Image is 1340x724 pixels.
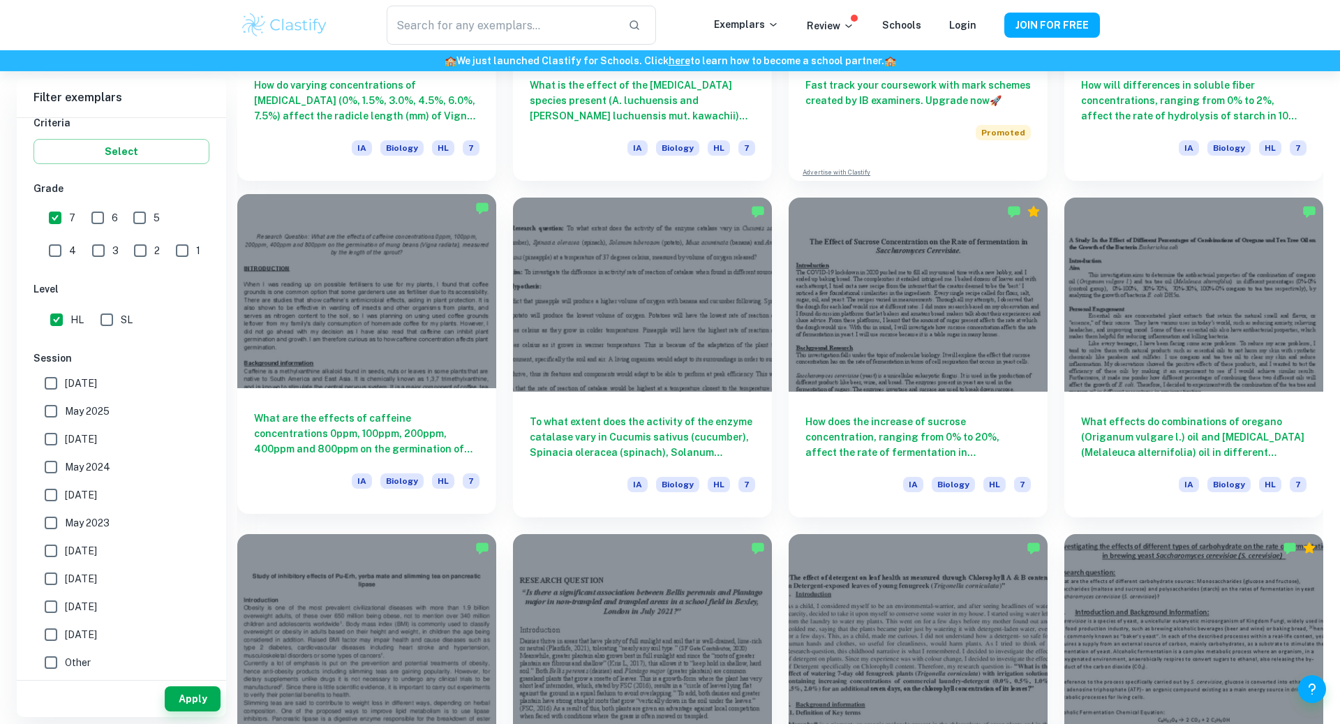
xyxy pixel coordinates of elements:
button: JOIN FOR FREE [1004,13,1100,38]
span: 7 [463,140,479,156]
div: Premium [1027,205,1041,219]
span: [DATE] [65,599,97,614]
span: Biology [656,477,699,492]
img: Marked [1027,541,1041,555]
span: HL [70,312,84,327]
span: HL [1259,140,1281,156]
span: 1 [196,243,200,258]
h6: Criteria [33,115,209,131]
span: 2 [154,243,160,258]
h6: Grade [33,181,209,196]
h6: Level [33,281,209,297]
a: To what extent does the activity of the enzyme catalase vary in Cucumis sativus (cucumber), Spina... [513,198,772,517]
a: What are the effects of caffeine concentrations 0ppm, 100ppm, 200ppm, 400ppm and 800ppm on the ge... [237,198,496,517]
a: Login [949,20,976,31]
span: 5 [154,210,160,226]
span: IA [627,477,648,492]
span: Biology [1207,140,1251,156]
span: 3 [112,243,119,258]
span: May 2024 [65,459,110,475]
p: Exemplars [714,17,779,32]
span: IA [352,473,372,489]
span: [DATE] [65,487,97,503]
button: Help and Feedback [1298,675,1326,703]
h6: Filter exemplars [17,78,226,117]
img: Marked [751,541,765,555]
span: IA [1179,140,1199,156]
h6: What are the effects of caffeine concentrations 0ppm, 100ppm, 200ppm, 400ppm and 800ppm on the ge... [254,411,479,457]
span: 🏫 [884,55,896,66]
span: 🚀 [990,95,1002,106]
h6: To what extent does the activity of the enzyme catalase vary in Cucumis sativus (cucumber), Spina... [530,414,755,460]
span: IA [1179,477,1199,492]
span: Other [65,655,91,670]
span: 6 [112,210,118,226]
span: May 2023 [65,515,110,531]
img: Marked [751,205,765,219]
span: SL [121,312,133,327]
span: IA [352,140,372,156]
span: 7 [463,473,479,489]
input: Search for any exemplars... [387,6,617,45]
span: Biology [380,140,424,156]
span: [DATE] [65,627,97,642]
h6: Session [33,350,209,366]
span: 🏫 [445,55,456,66]
span: [DATE] [65,543,97,559]
a: What effects do combinations of oregano (Origanum vulgare l.) oil and [MEDICAL_DATA] (Melaleuca a... [1064,198,1323,517]
img: Clastify logo [240,11,329,39]
span: IA [903,477,923,492]
span: HL [708,140,730,156]
span: Biology [1207,477,1251,492]
span: 7 [1014,477,1031,492]
span: Biology [656,140,699,156]
span: Biology [932,477,975,492]
span: 7 [69,210,75,226]
span: HL [983,477,1006,492]
span: Biology [380,473,424,489]
span: HL [432,140,454,156]
span: HL [708,477,730,492]
a: How does the increase of sucrose concentration, ranging from 0% to 20%, affect the rate of fermen... [789,198,1048,517]
div: Premium [1302,541,1316,555]
img: Marked [1007,205,1021,219]
button: Apply [165,686,221,711]
h6: Fast track your coursework with mark schemes created by IB examiners. Upgrade now [805,77,1031,108]
span: [DATE] [65,571,97,586]
span: Promoted [976,125,1031,140]
h6: What effects do combinations of oregano (Origanum vulgare l.) oil and [MEDICAL_DATA] (Melaleuca a... [1081,414,1306,460]
span: 7 [738,477,755,492]
span: HL [432,473,454,489]
span: [DATE] [65,376,97,391]
span: HL [1259,477,1281,492]
span: 7 [738,140,755,156]
h6: How do varying concentrations of [MEDICAL_DATA] (0%, 1.5%, 3.0%, 4.5%, 6.0%, 7.5%) affect the rad... [254,77,479,124]
p: Review [807,18,854,34]
h6: What is the effect of the [MEDICAL_DATA] species present (A. luchuensis and [PERSON_NAME] luchuen... [530,77,755,124]
button: Select [33,139,209,164]
img: Marked [475,201,489,215]
a: Advertise with Clastify [803,168,870,177]
img: Marked [475,541,489,555]
img: Marked [1302,205,1316,219]
h6: How will differences in soluble fiber concentrations, ranging from 0% to 2%, affect the rate of h... [1081,77,1306,124]
span: 7 [1290,477,1306,492]
span: 7 [1290,140,1306,156]
span: [DATE] [65,431,97,447]
h6: We just launched Clastify for Schools. Click to learn how to become a school partner. [3,53,1337,68]
a: here [669,55,690,66]
span: May 2025 [65,404,110,419]
span: 4 [69,243,76,258]
img: Marked [1283,541,1297,555]
a: Schools [882,20,921,31]
h6: How does the increase of sucrose concentration, ranging from 0% to 20%, affect the rate of fermen... [805,414,1031,460]
span: IA [627,140,648,156]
